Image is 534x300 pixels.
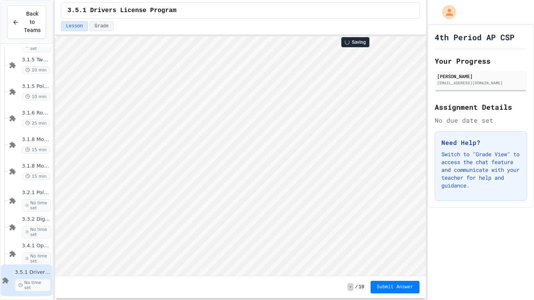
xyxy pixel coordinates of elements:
[22,136,51,143] span: 3.1.8 Modern Art with Polygons Exploring Motion Part 1
[437,80,525,86] div: [EMAIL_ADDRESS][DOMAIN_NAME]
[68,6,176,15] span: 3.5.1 Drivers License Program
[435,102,527,112] h2: Assignment Details
[22,252,51,265] span: No time set
[434,3,458,21] div: My Account
[377,284,414,290] span: Submit Answer
[22,146,50,154] span: 15 min
[22,120,50,127] span: 25 min
[435,32,514,43] h1: 4th Period AP CSP
[22,83,51,90] span: 3.1.5 Polygons and Variables
[22,57,51,63] span: 3.1.5 Two Sprites Counting to 10
[22,163,51,170] span: 3.1.8 Modern Art with Polygons Exploring Motion Angles and Turning Part 2
[22,216,51,223] span: 3.3.2 Digital StoryTelling Programming Assessment
[437,73,525,80] div: [PERSON_NAME]
[22,189,51,196] span: 3.2.1 Polygon Problem Solving Assignment
[22,173,50,180] span: 15 min
[22,110,51,116] span: 3.1.6 RowOfPolygonsProgramming
[441,138,520,147] h3: Need Help?
[348,283,353,291] span: -
[22,93,50,100] span: 10 min
[24,10,41,34] span: Back to Teams
[358,284,364,290] span: 10
[435,116,527,125] div: No due date set
[22,66,50,74] span: 10 min
[352,39,366,45] span: Saving
[441,150,520,189] p: Switch to "Grade View" to access the chat feature and communicate with your teacher for help and ...
[7,5,46,39] button: Back to Teams
[15,269,51,276] span: 3.5.1 Drivers License Program
[355,284,358,290] span: /
[371,281,420,293] button: Submit Answer
[22,199,51,212] span: No time set
[90,21,114,31] button: Grade
[435,55,527,66] h2: Your Progress
[22,226,51,238] span: No time set
[15,279,51,291] span: No time set
[61,21,88,31] button: Lesson
[22,243,51,249] span: 3.4.1 Operators Porgram
[55,36,426,276] iframe: Snap! Programming Environment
